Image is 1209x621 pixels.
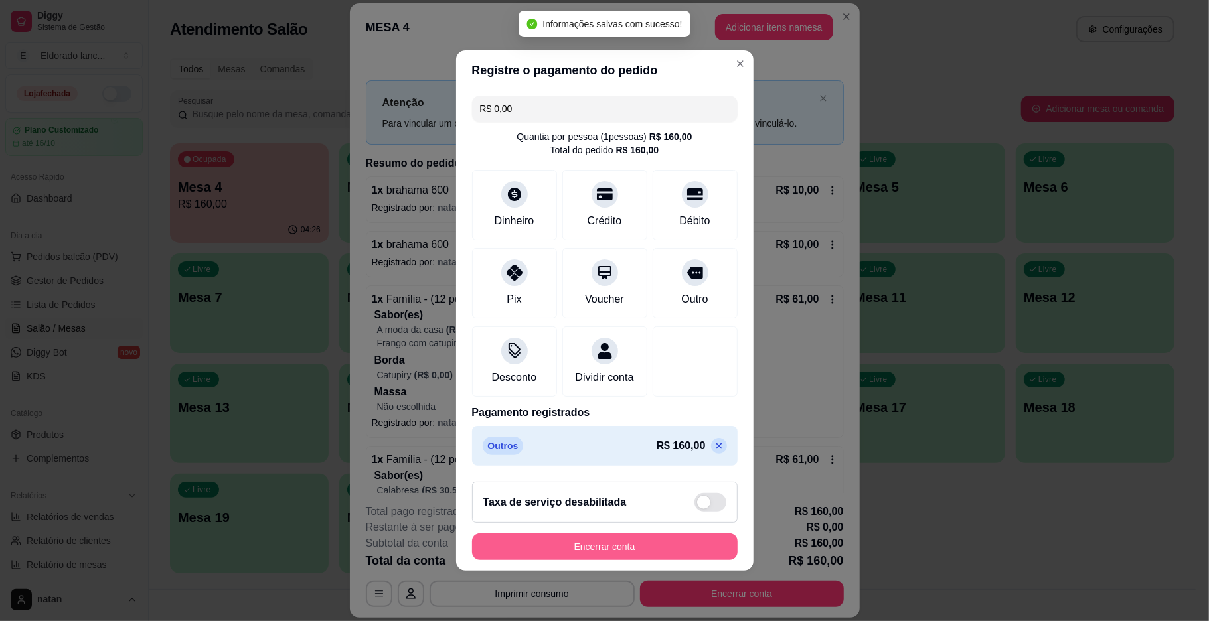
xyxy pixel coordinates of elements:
div: Voucher [585,291,624,307]
div: Débito [679,213,710,229]
p: Pagamento registrados [472,405,738,421]
input: Ex.: hambúrguer de cordeiro [480,96,730,122]
div: Dividir conta [575,370,633,385]
button: Close [730,53,751,74]
div: Dinheiro [495,213,534,229]
span: check-circle [526,19,537,29]
div: Pix [507,291,521,307]
h2: Taxa de serviço desabilitada [483,494,627,510]
span: Informações salvas com sucesso! [542,19,682,29]
div: R$ 160,00 [616,143,659,157]
div: Quantia por pessoa ( 1 pessoas) [517,130,692,143]
div: R$ 160,00 [649,130,692,143]
button: Encerrar conta [472,533,738,560]
div: Total do pedido [550,143,659,157]
p: Outros [483,437,524,455]
div: Crédito [588,213,622,229]
p: R$ 160,00 [657,438,706,454]
header: Registre o pagamento do pedido [456,50,754,90]
div: Outro [681,291,708,307]
div: Desconto [492,370,537,385]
